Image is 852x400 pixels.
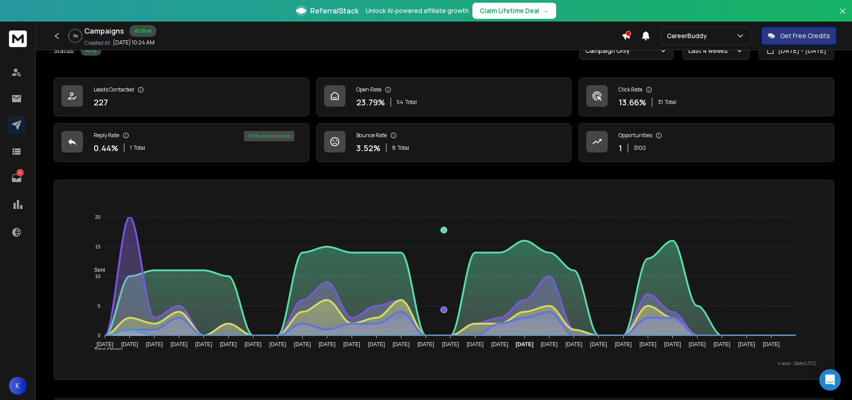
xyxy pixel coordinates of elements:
[837,5,848,27] button: Close banner
[84,39,111,47] p: Created At:
[541,341,558,348] tspan: [DATE]
[467,341,484,348] tspan: [DATE]
[618,86,642,93] p: Click Rate
[316,123,572,162] a: Bounce Rate3.52%8Total
[54,78,309,116] a: Leads Contacted227
[688,46,731,55] p: Last 4 weeks
[94,86,134,93] p: Leads Contacted
[397,99,403,106] span: 54
[392,144,396,152] span: 8
[96,341,113,348] tspan: [DATE]
[310,5,359,16] span: ReferralStack
[763,341,780,348] tspan: [DATE]
[17,169,24,176] p: 1
[87,347,123,353] span: Total Opens
[113,39,155,46] p: [DATE] 10:24 AM
[95,214,100,220] tspan: 20
[244,131,294,141] div: 100 % positive replies
[515,341,533,348] tspan: [DATE]
[640,341,657,348] tspan: [DATE]
[417,341,434,348] tspan: [DATE]
[95,274,100,279] tspan: 10
[356,132,387,139] p: Bounce Rate
[356,142,381,154] p: 3.52 %
[658,99,663,106] span: 31
[94,142,118,154] p: 0.44 %
[121,341,138,348] tspan: [DATE]
[316,78,572,116] a: Open Rate23.79%54Total
[9,377,27,395] button: K
[84,26,124,36] h1: Campaigns
[170,341,187,348] tspan: [DATE]
[590,341,607,348] tspan: [DATE]
[689,341,706,348] tspan: [DATE]
[585,46,633,55] p: Campaign Only
[579,123,834,162] a: Opportunities1$100
[738,341,755,348] tspan: [DATE]
[220,341,237,348] tspan: [DATE]
[94,96,108,109] p: 227
[618,142,622,154] p: 1
[615,341,632,348] tspan: [DATE]
[665,99,676,106] span: Total
[368,341,385,348] tspan: [DATE]
[98,333,100,338] tspan: 0
[195,341,212,348] tspan: [DATE]
[398,144,409,152] span: Total
[366,6,469,15] p: Unlock AI-powered affiliate growth
[134,144,145,152] span: Total
[73,33,78,39] p: 3 %
[566,341,583,348] tspan: [DATE]
[95,244,100,249] tspan: 15
[146,341,163,348] tspan: [DATE]
[294,341,311,348] tspan: [DATE]
[356,96,385,109] p: 23.79 %
[442,341,459,348] tspan: [DATE]
[405,99,417,106] span: Total
[761,27,836,45] button: Get Free Credits
[8,169,26,187] a: 1
[94,132,119,139] p: Reply Rate
[356,86,381,93] p: Open Rate
[579,78,834,116] a: Click Rate13.66%31Total
[634,144,646,152] p: $ 100
[69,360,819,367] p: x-axis : Date(UTC)
[667,31,710,40] p: CareerBuddy
[543,6,549,15] span: →
[269,341,286,348] tspan: [DATE]
[319,341,336,348] tspan: [DATE]
[618,96,646,109] p: 13.66 %
[87,267,105,273] span: Sent
[819,369,841,391] div: Open Intercom Messenger
[98,303,100,309] tspan: 5
[130,144,132,152] span: 1
[714,341,731,348] tspan: [DATE]
[618,132,652,139] p: Opportunities
[54,123,309,162] a: Reply Rate0.44%1Total100% positive replies
[472,3,556,19] button: Claim Lifetime Deal→
[245,341,262,348] tspan: [DATE]
[759,42,834,60] button: [DATE] - [DATE]
[54,46,75,55] p: Status:
[343,341,360,348] tspan: [DATE]
[81,46,101,56] div: Active
[130,25,156,37] div: Active
[393,341,410,348] tspan: [DATE]
[780,31,830,40] p: Get Free Credits
[664,341,681,348] tspan: [DATE]
[491,341,508,348] tspan: [DATE]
